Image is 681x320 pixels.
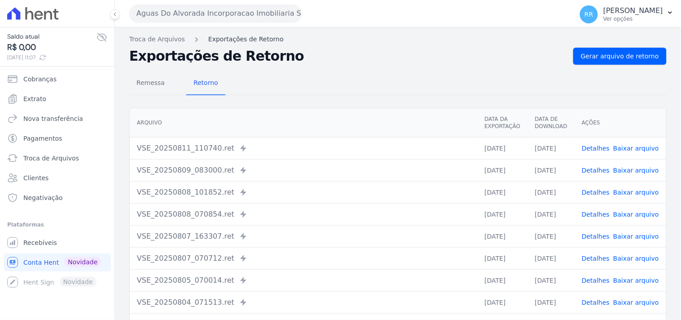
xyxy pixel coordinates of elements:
td: [DATE] [528,159,575,181]
div: VSE_20250808_070854.ret [137,209,470,220]
td: [DATE] [528,137,575,159]
a: Baixar arquivo [613,255,659,262]
a: Recebíveis [4,234,111,252]
a: Troca de Arquivos [4,149,111,167]
a: Detalhes [582,145,610,152]
p: [PERSON_NAME] [603,6,663,15]
a: Baixar arquivo [613,233,659,240]
td: [DATE] [528,269,575,291]
a: Remessa [129,72,172,95]
a: Baixar arquivo [613,167,659,174]
div: VSE_20250804_071513.ret [137,297,470,308]
span: Remessa [131,74,170,92]
a: Gerar arquivo de retorno [573,48,667,65]
p: Ver opções [603,15,663,22]
a: Detalhes [582,189,610,196]
div: VSE_20250807_070712.ret [137,253,470,264]
a: Troca de Arquivos [129,35,185,44]
span: R$ 0,00 [7,41,97,53]
a: Cobranças [4,70,111,88]
td: [DATE] [477,203,527,225]
a: Baixar arquivo [613,211,659,218]
td: [DATE] [528,247,575,269]
a: Clientes [4,169,111,187]
a: Detalhes [582,255,610,262]
a: Baixar arquivo [613,299,659,306]
a: Nova transferência [4,110,111,128]
td: [DATE] [528,291,575,313]
td: [DATE] [477,225,527,247]
nav: Breadcrumb [129,35,667,44]
span: Negativação [23,193,63,202]
a: Baixar arquivo [613,145,659,152]
div: VSE_20250805_070014.ret [137,275,470,286]
div: Plataformas [7,219,107,230]
span: Extrato [23,94,46,103]
a: Extrato [4,90,111,108]
span: Conta Hent [23,258,59,267]
span: Nova transferência [23,114,83,123]
a: Negativação [4,189,111,207]
td: [DATE] [477,269,527,291]
a: Detalhes [582,233,610,240]
span: Recebíveis [23,238,57,247]
div: VSE_20250809_083000.ret [137,165,470,176]
a: Baixar arquivo [613,189,659,196]
a: Pagamentos [4,129,111,147]
span: Pagamentos [23,134,62,143]
th: Arquivo [130,108,477,138]
div: VSE_20250807_163307.ret [137,231,470,242]
a: Retorno [186,72,225,95]
th: Data de Download [528,108,575,138]
th: Ações [575,108,666,138]
span: [DATE] 11:07 [7,53,97,62]
td: [DATE] [477,137,527,159]
span: Gerar arquivo de retorno [581,52,659,61]
a: Detalhes [582,299,610,306]
a: Detalhes [582,167,610,174]
span: RR [584,11,593,18]
nav: Sidebar [7,70,107,291]
td: [DATE] [477,159,527,181]
th: Data da Exportação [477,108,527,138]
a: Detalhes [582,277,610,284]
td: [DATE] [477,247,527,269]
span: Clientes [23,173,48,182]
div: VSE_20250808_101852.ret [137,187,470,198]
div: VSE_20250811_110740.ret [137,143,470,154]
button: Aguas Do Alvorada Incorporacao Imobiliaria SPE LTDA [129,4,302,22]
span: Retorno [188,74,224,92]
h2: Exportações de Retorno [129,50,566,62]
span: Cobranças [23,75,57,84]
span: Saldo atual [7,32,97,41]
td: [DATE] [528,225,575,247]
td: [DATE] [477,181,527,203]
span: Troca de Arquivos [23,154,79,163]
td: [DATE] [528,203,575,225]
span: Novidade [64,257,101,267]
a: Baixar arquivo [613,277,659,284]
td: [DATE] [477,291,527,313]
a: Exportações de Retorno [208,35,284,44]
button: RR [PERSON_NAME] Ver opções [573,2,681,27]
a: Conta Hent Novidade [4,253,111,271]
td: [DATE] [528,181,575,203]
a: Detalhes [582,211,610,218]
